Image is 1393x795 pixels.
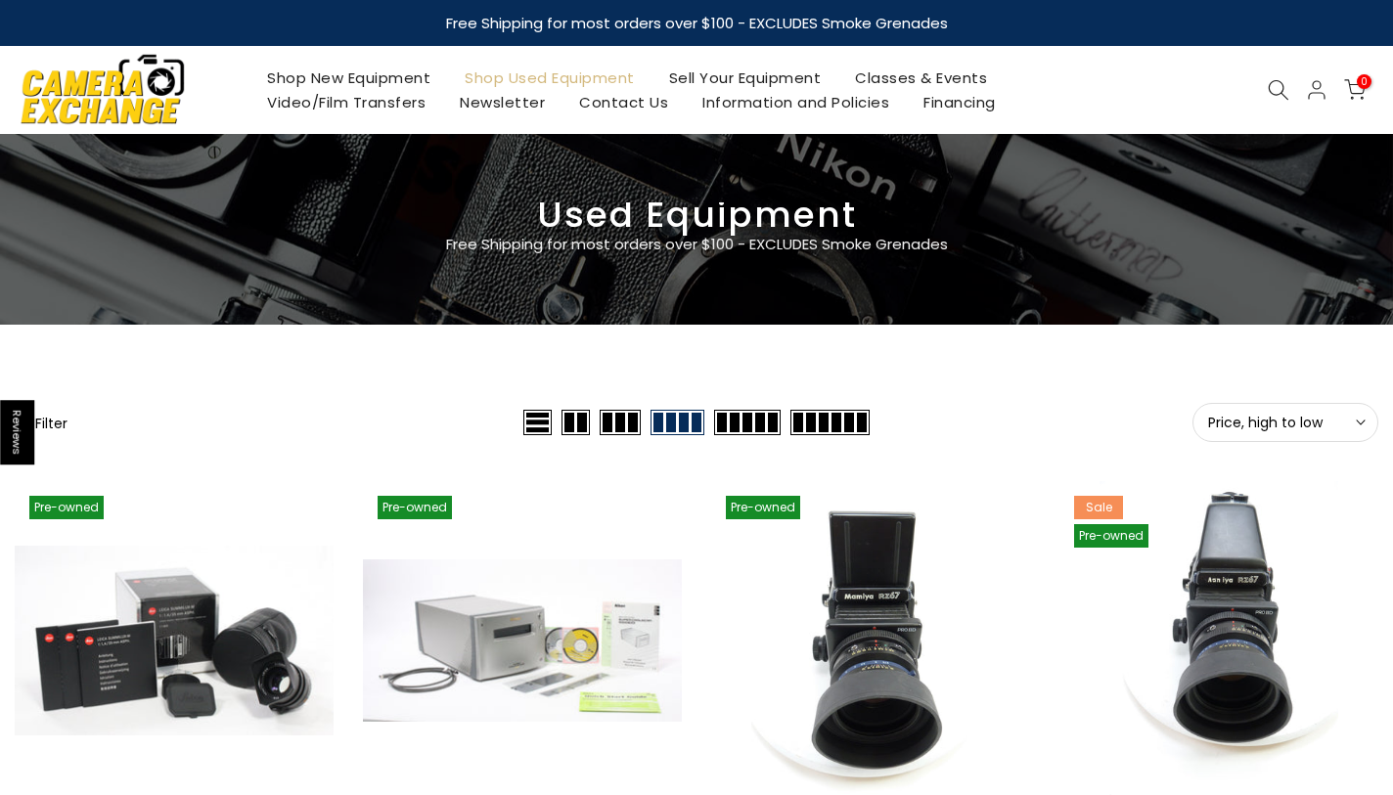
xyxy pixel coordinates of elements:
[1208,414,1363,431] span: Price, high to low
[446,13,948,33] strong: Free Shipping for most orders over $100 - EXCLUDES Smoke Grenades
[15,202,1378,228] h3: Used Equipment
[330,233,1063,256] p: Free Shipping for most orders over $100 - EXCLUDES Smoke Grenades
[562,90,686,114] a: Contact Us
[652,66,838,90] a: Sell Your Equipment
[15,413,67,432] button: Show filters
[1192,403,1378,442] button: Price, high to low
[1344,79,1366,101] a: 0
[443,90,562,114] a: Newsletter
[1357,74,1371,89] span: 0
[250,66,448,90] a: Shop New Equipment
[250,90,443,114] a: Video/Film Transfers
[907,90,1013,114] a: Financing
[686,90,907,114] a: Information and Policies
[838,66,1005,90] a: Classes & Events
[448,66,652,90] a: Shop Used Equipment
